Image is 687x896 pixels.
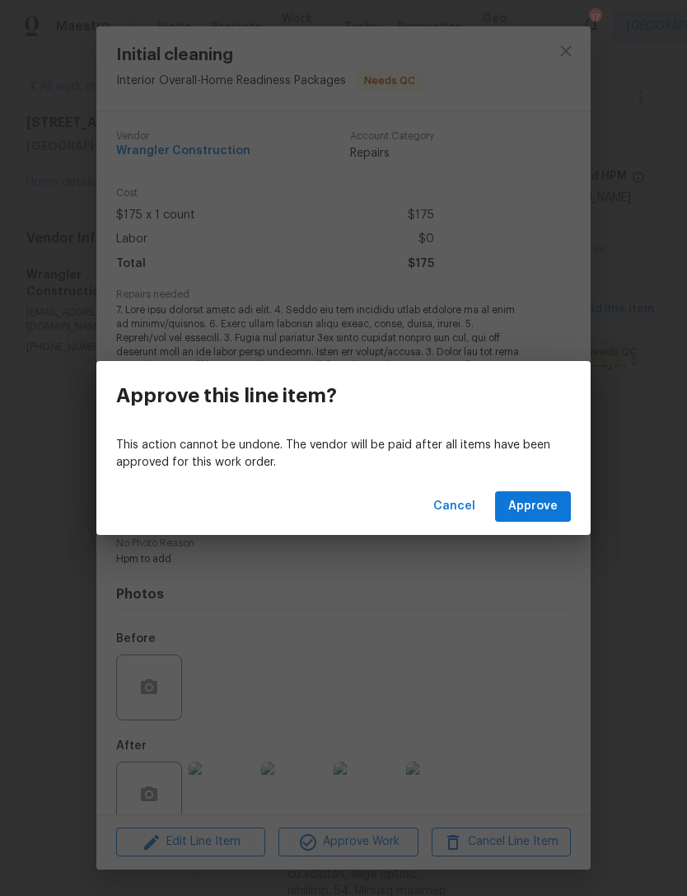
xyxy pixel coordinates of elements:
[495,491,571,522] button: Approve
[116,437,571,471] p: This action cannot be undone. The vendor will be paid after all items have been approved for this...
[508,496,558,517] span: Approve
[427,491,482,522] button: Cancel
[433,496,475,517] span: Cancel
[116,384,337,407] h3: Approve this line item?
